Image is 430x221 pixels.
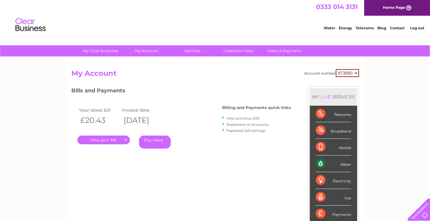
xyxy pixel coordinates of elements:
div: Water [316,155,351,172]
div: Mobile [316,139,351,155]
td: Your latest bill [77,106,121,114]
div: MY SERVICES [310,88,357,105]
div: Clear Business is a trading name of Verastar Limited (registered in [GEOGRAPHIC_DATA] No. 3667643... [73,3,358,29]
div: Account number [304,69,359,77]
a: Energy [339,26,352,30]
th: £20.43 [77,114,121,127]
div: Electricity [316,172,351,189]
h3: Bills and Payments [71,86,291,97]
a: Blog [377,26,386,30]
th: [DATE] [121,114,164,127]
img: logo.png [15,16,46,34]
a: Services [167,45,217,56]
a: Contact [390,26,405,30]
a: My Account [121,45,171,56]
td: Invoice date [121,106,164,114]
a: Customer Help [213,45,263,56]
div: LIVE [319,94,332,100]
h4: Billing and Payments quick links [222,105,291,110]
div: Telecoms [316,106,351,122]
a: My Clear Business [76,45,125,56]
a: Telecoms [356,26,374,30]
a: Water [324,26,335,30]
a: View previous bills [226,116,260,120]
a: Pay Here [139,136,171,149]
a: Log out [410,26,424,30]
a: Paperless bill settings [226,128,265,133]
h2: My Account [71,69,359,81]
a: 0333 014 3131 [316,3,358,11]
a: Make A Payment [259,45,309,56]
a: . [77,136,130,144]
div: Broadband [316,122,351,139]
a: Statement of Accounts [226,122,269,127]
div: Gas [316,189,351,206]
